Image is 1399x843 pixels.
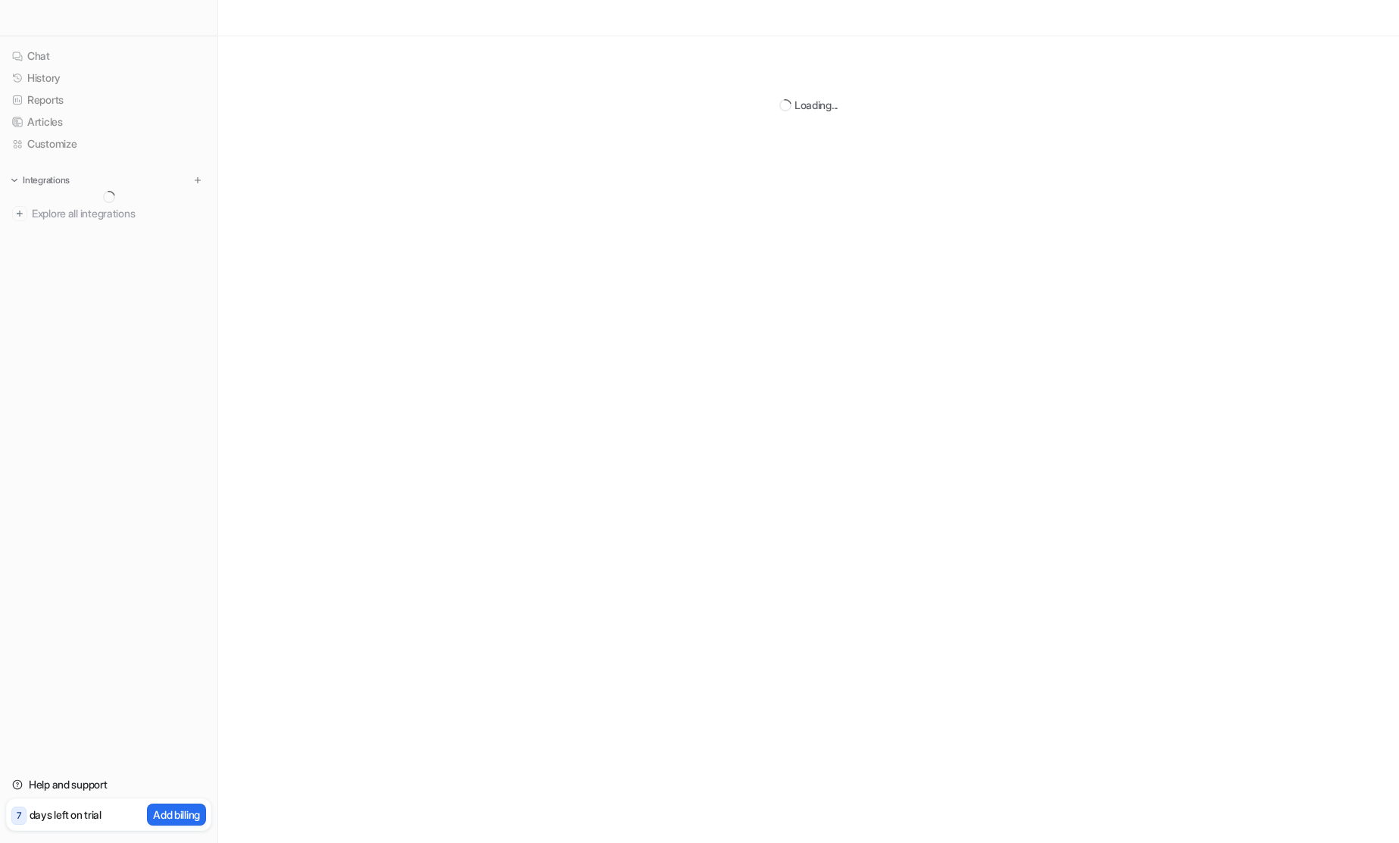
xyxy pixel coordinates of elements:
[6,133,211,155] a: Customize
[9,175,20,186] img: expand menu
[192,175,203,186] img: menu_add.svg
[795,97,838,113] div: Loading...
[6,173,74,188] button: Integrations
[23,174,70,186] p: Integrations
[6,45,211,67] a: Chat
[6,203,211,224] a: Explore all integrations
[17,809,21,823] p: 7
[153,807,200,823] p: Add billing
[6,774,211,795] a: Help and support
[6,67,211,89] a: History
[6,89,211,111] a: Reports
[12,206,27,221] img: explore all integrations
[32,201,205,226] span: Explore all integrations
[30,807,101,823] p: days left on trial
[147,804,206,826] button: Add billing
[6,111,211,133] a: Articles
